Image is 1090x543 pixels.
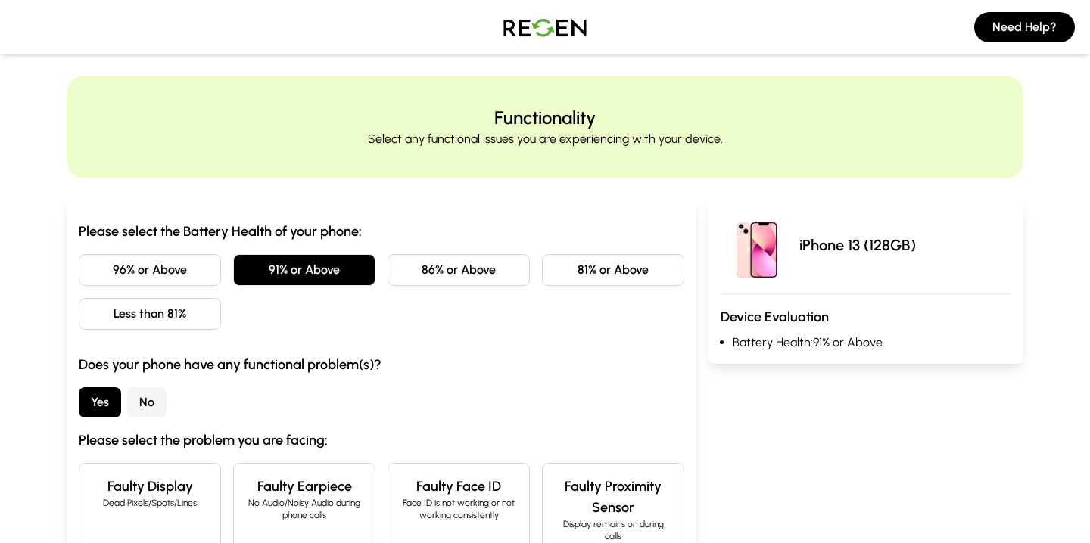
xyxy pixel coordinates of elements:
h2: Functionality [494,106,596,130]
p: Select any functional issues you are experiencing with your device. [368,130,723,148]
button: Need Help? [974,12,1075,42]
p: Display remains on during calls [555,518,671,542]
h4: Faulty Earpiece [246,476,363,497]
button: No [127,387,167,417]
h4: Faulty Proximity Sensor [555,476,671,518]
li: Battery Health: 91% or Above [733,334,1011,352]
h3: Device Evaluation [721,306,1011,327]
p: Face ID is not working or not working consistently [400,497,517,521]
p: Dead Pixels/Spots/Lines [92,497,208,509]
button: 86% or Above [388,254,530,286]
img: Logo [492,6,598,48]
h4: Faulty Display [92,476,208,497]
button: Yes [79,387,121,417]
h3: Please select the problem you are facing: [79,430,684,451]
p: iPhone 13 (128GB) [799,234,916,256]
h4: Faulty Face ID [400,476,517,497]
p: No Audio/Noisy Audio during phone calls [246,497,363,521]
button: 81% or Above [542,254,684,286]
img: iPhone 13 [721,209,793,281]
button: 96% or Above [79,254,221,286]
button: 91% or Above [233,254,375,286]
button: Less than 81% [79,298,221,330]
h3: Does your phone have any functional problem(s)? [79,354,684,375]
h3: Please select the Battery Health of your phone: [79,221,684,242]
